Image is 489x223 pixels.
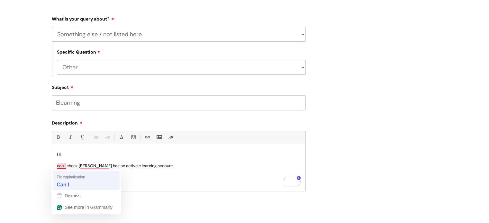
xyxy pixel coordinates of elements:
[57,48,101,55] label: Specific Question
[167,133,175,141] a: Remove formatting (Ctrl-\)
[92,133,100,141] a: • Unordered List (Ctrl-Shift-7)
[52,14,306,22] label: What is your query about?
[57,163,301,169] p: can i check [PERSON_NAME] has an active e learning account
[52,118,306,126] label: Description
[52,147,305,191] div: To enrich screen reader interactions, please activate Accessibility in Grammarly extension settings
[104,133,112,141] a: 1. Ordered List (Ctrl-Shift-8)
[78,133,86,141] a: Underline(Ctrl-U)
[54,133,62,141] a: Bold (Ctrl-B)
[117,133,125,141] a: Font Color
[155,133,163,141] a: Insert Image...
[52,82,306,90] label: Subject
[66,133,74,141] a: Italic (Ctrl-I)
[129,133,137,141] a: Back Color
[57,151,301,157] p: Hi
[143,133,151,141] a: Link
